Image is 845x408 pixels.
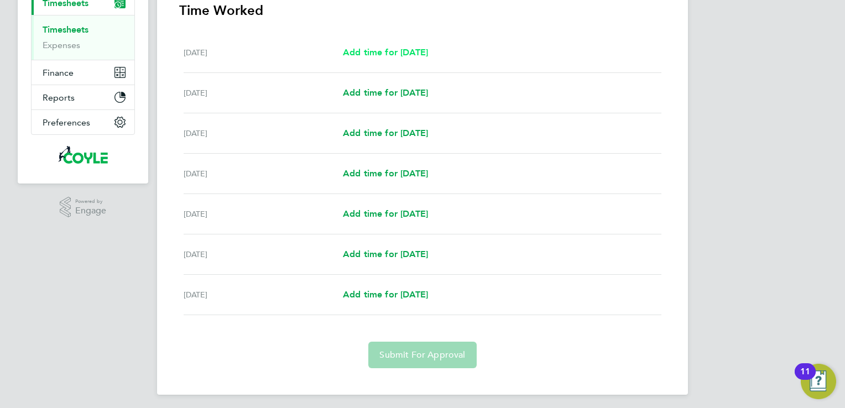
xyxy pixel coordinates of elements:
button: Open Resource Center, 11 new notifications [801,364,836,399]
button: Reports [32,85,134,109]
span: Add time for [DATE] [343,87,428,98]
a: Expenses [43,40,80,50]
div: [DATE] [184,288,343,301]
div: [DATE] [184,207,343,221]
div: [DATE] [184,86,343,100]
span: Add time for [DATE] [343,208,428,219]
a: Add time for [DATE] [343,248,428,261]
span: Add time for [DATE] [343,289,428,300]
a: Go to home page [31,146,135,164]
span: Reports [43,92,75,103]
a: Add time for [DATE] [343,288,428,301]
span: Preferences [43,117,90,128]
span: Engage [75,206,106,216]
h3: Time Worked [179,2,666,19]
button: Preferences [32,110,134,134]
span: Add time for [DATE] [343,47,428,57]
div: 11 [800,372,810,386]
span: Powered by [75,197,106,206]
a: Timesheets [43,24,88,35]
a: Powered byEngage [60,197,107,218]
a: Add time for [DATE] [343,167,428,180]
div: [DATE] [184,127,343,140]
div: [DATE] [184,248,343,261]
span: Add time for [DATE] [343,249,428,259]
a: Add time for [DATE] [343,127,428,140]
a: Add time for [DATE] [343,46,428,59]
a: Add time for [DATE] [343,86,428,100]
div: [DATE] [184,46,343,59]
span: Finance [43,67,74,78]
img: coyles-logo-retina.png [58,146,107,164]
span: Add time for [DATE] [343,128,428,138]
div: [DATE] [184,167,343,180]
div: Timesheets [32,15,134,60]
button: Finance [32,60,134,85]
span: Add time for [DATE] [343,168,428,179]
a: Add time for [DATE] [343,207,428,221]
